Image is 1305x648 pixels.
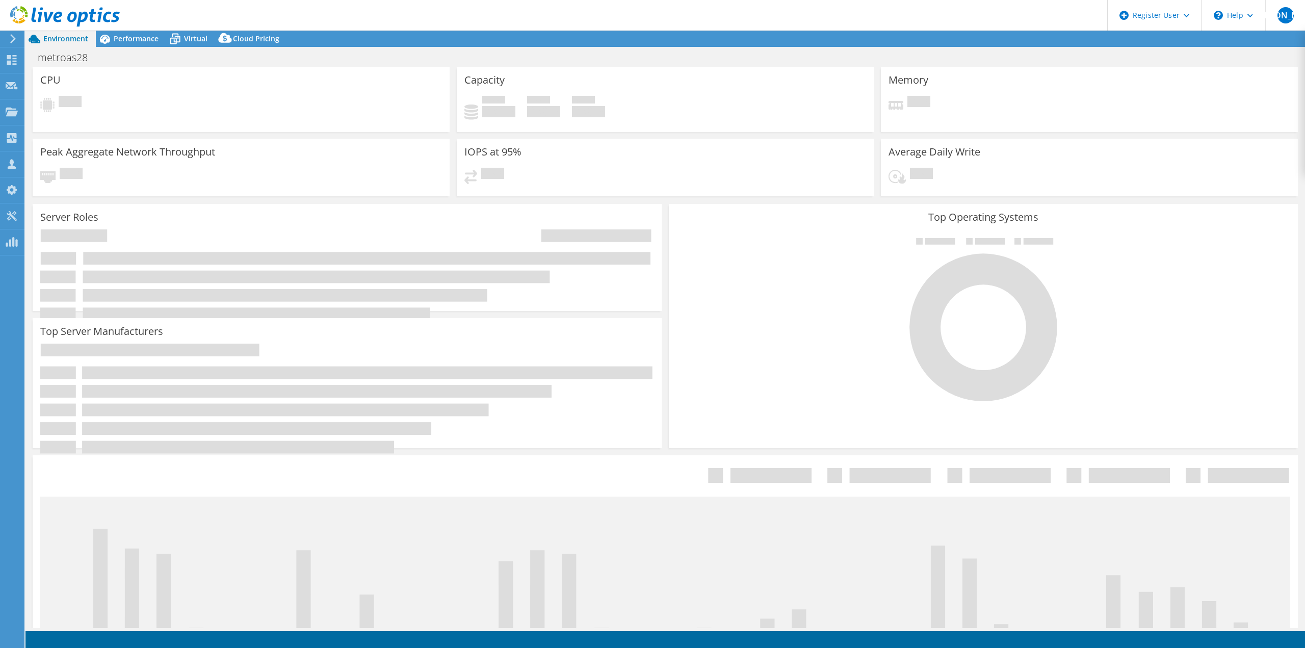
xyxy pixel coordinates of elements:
[907,96,930,110] span: Pending
[40,74,61,86] h3: CPU
[527,96,550,106] span: Free
[464,74,505,86] h3: Capacity
[572,106,605,117] h4: 0 GiB
[59,96,82,110] span: Pending
[40,146,215,158] h3: Peak Aggregate Network Throughput
[910,168,933,182] span: Pending
[482,96,505,106] span: Used
[889,146,980,158] h3: Average Daily Write
[464,146,521,158] h3: IOPS at 95%
[1277,7,1294,23] span: [PERSON_NAME]
[482,106,515,117] h4: 0 GiB
[527,106,560,117] h4: 0 GiB
[114,34,159,43] span: Performance
[889,74,928,86] h3: Memory
[40,212,98,223] h3: Server Roles
[1214,11,1223,20] svg: \n
[481,168,504,182] span: Pending
[572,96,595,106] span: Total
[43,34,88,43] span: Environment
[40,326,163,337] h3: Top Server Manufacturers
[233,34,279,43] span: Cloud Pricing
[184,34,207,43] span: Virtual
[60,168,83,182] span: Pending
[676,212,1290,223] h3: Top Operating Systems
[33,52,103,63] h1: metroas28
